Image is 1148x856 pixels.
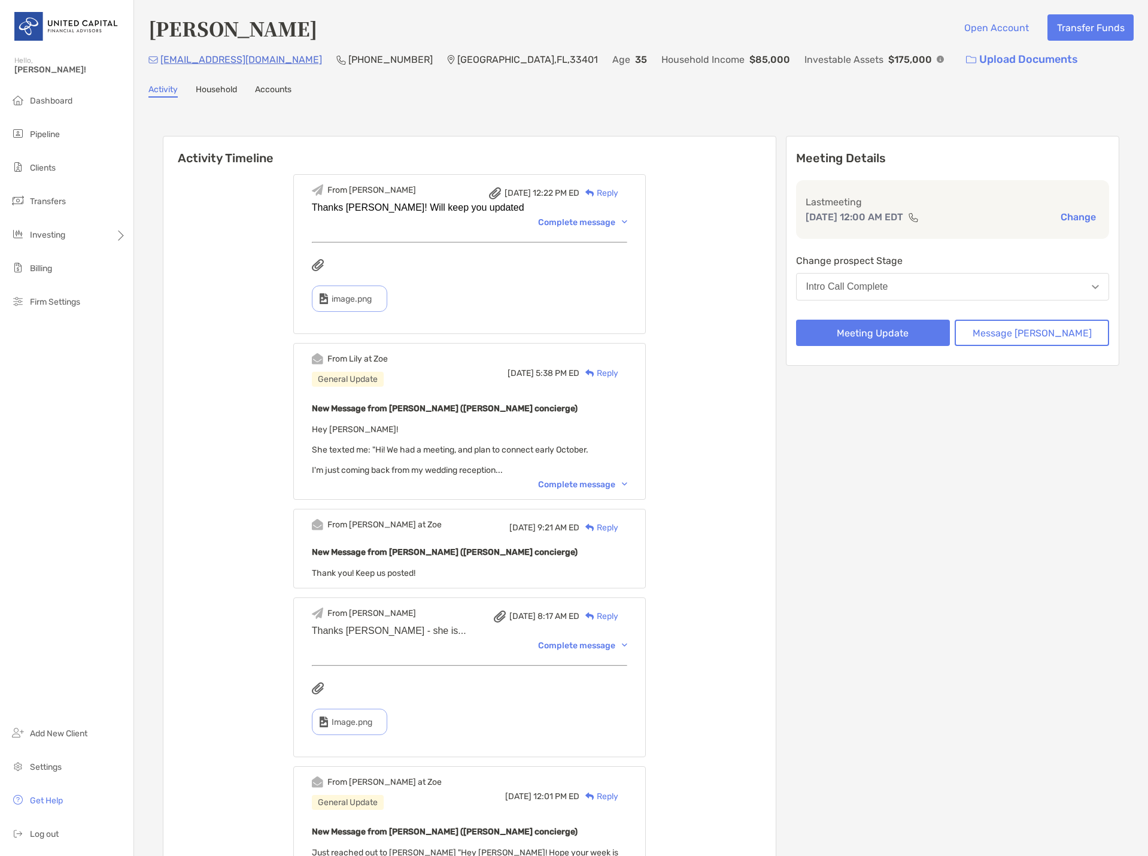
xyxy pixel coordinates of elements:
img: Event icon [312,184,323,196]
img: logout icon [11,826,25,840]
p: $175,000 [888,52,932,67]
img: Chevron icon [622,220,627,224]
img: dashboard icon [11,93,25,107]
div: Reply [579,610,618,623]
div: Thanks [PERSON_NAME] - she is... [312,626,627,636]
a: Activity [148,84,178,98]
img: Location Icon [447,55,455,65]
span: 9:21 AM ED [537,523,579,533]
img: Chevron icon [622,482,627,486]
div: General Update [312,372,384,387]
img: settings icon [11,759,25,773]
img: add_new_client icon [11,726,25,740]
img: investing icon [11,227,25,241]
button: Intro Call Complete [796,273,1110,300]
p: $85,000 [749,52,790,67]
p: Last meeting [806,195,1100,210]
span: Hey [PERSON_NAME]! She texted me: "Hi! We had a meeting, and plan to connect early October. I'm j... [312,424,588,475]
img: button icon [966,56,976,64]
p: Age [612,52,630,67]
p: Meeting Details [796,151,1110,166]
span: Thank you! Keep us posted! [312,568,415,578]
img: attachments [312,682,324,694]
img: get-help icon [11,793,25,807]
div: Complete message [538,479,627,490]
p: [PHONE_NUMBER] [348,52,433,67]
p: [DATE] 12:00 AM EDT [806,210,903,224]
div: Reply [579,187,618,199]
span: 12:01 PM ED [533,791,579,802]
img: Reply icon [585,793,594,800]
span: Investing [30,230,65,240]
div: From [PERSON_NAME] [327,608,416,618]
img: firm-settings icon [11,294,25,308]
img: attachment [489,187,501,199]
div: From [PERSON_NAME] [327,185,416,195]
img: Event icon [312,776,323,788]
img: Chevron icon [622,643,627,647]
button: Message [PERSON_NAME] [955,320,1109,346]
div: Intro Call Complete [806,281,888,292]
img: pipeline icon [11,126,25,141]
span: [DATE] [505,791,532,802]
span: [DATE] [505,188,531,198]
a: Accounts [255,84,291,98]
div: From [PERSON_NAME] at Zoe [327,777,442,787]
div: General Update [312,795,384,810]
span: Billing [30,263,52,274]
a: Household [196,84,237,98]
img: communication type [908,213,919,222]
img: clients icon [11,160,25,174]
span: Add New Client [30,728,87,739]
img: attachment [494,611,506,623]
button: Open Account [955,14,1038,41]
img: transfers icon [11,193,25,208]
span: [DATE] [509,611,536,621]
img: United Capital Logo [14,5,119,48]
span: [PERSON_NAME]! [14,65,126,75]
img: Reply icon [585,189,594,197]
p: [EMAIL_ADDRESS][DOMAIN_NAME] [160,52,322,67]
div: From [PERSON_NAME] at Zoe [327,520,442,530]
img: Event icon [312,519,323,530]
button: Meeting Update [796,320,950,346]
img: Event icon [312,608,323,619]
span: Transfers [30,196,66,207]
b: New Message from [PERSON_NAME] ([PERSON_NAME] concierge) [312,547,578,557]
button: Change [1057,211,1100,223]
img: Phone Icon [336,55,346,65]
span: Firm Settings [30,297,80,307]
span: image.png [332,294,372,304]
div: Complete message [538,641,627,651]
p: 35 [635,52,647,67]
div: From Lily at Zoe [327,354,388,364]
img: type [320,293,328,304]
p: Household Income [661,52,745,67]
h4: [PERSON_NAME] [148,14,317,42]
p: [GEOGRAPHIC_DATA] , FL , 33401 [457,52,598,67]
span: 8:17 AM ED [537,611,579,621]
img: attachments [312,259,324,271]
img: type [320,717,328,727]
div: Reply [579,790,618,803]
span: 5:38 PM ED [536,368,579,378]
p: Investable Assets [804,52,883,67]
div: Reply [579,521,618,534]
img: billing icon [11,260,25,275]
img: Email Icon [148,56,158,63]
button: Transfer Funds [1047,14,1134,41]
p: Change prospect Stage [796,253,1110,268]
span: Clients [30,163,56,173]
img: Reply icon [585,369,594,377]
b: New Message from [PERSON_NAME] ([PERSON_NAME] concierge) [312,403,578,414]
div: Thanks [PERSON_NAME]! Will keep you updated [312,202,627,213]
img: Reply icon [585,612,594,620]
span: Pipeline [30,129,60,139]
div: Reply [579,367,618,380]
span: Settings [30,762,62,772]
img: Event icon [312,353,323,365]
img: Open dropdown arrow [1092,285,1099,289]
div: Complete message [538,217,627,227]
span: Image.png [332,717,372,727]
a: Upload Documents [958,47,1086,72]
